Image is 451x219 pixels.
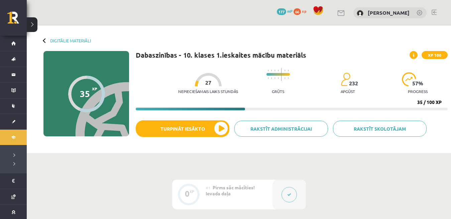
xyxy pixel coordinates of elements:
a: Digitālie materiāli [50,38,91,43]
img: icon-progress-161ccf0a02000e728c5f80fcf4c31c7af3da0e1684b2b1d7c360e028c24a22f1.svg [402,72,416,86]
div: 0 [185,191,190,197]
span: XP [92,86,97,91]
a: Rakstīt skolotājam [333,121,427,137]
img: icon-short-line-57e1e144782c952c97e751825c79c345078a6d821885a25fce030b3d8c18986b.svg [274,70,275,71]
img: icon-short-line-57e1e144782c952c97e751825c79c345078a6d821885a25fce030b3d8c18986b.svg [285,77,285,79]
span: XP 100 [422,51,448,59]
span: #1 [206,185,211,190]
span: 177 [277,8,286,15]
img: students-c634bb4e5e11cddfef0936a35e636f08e4e9abd3cc4e673bd6f9a4125e45ecb1.svg [341,72,350,86]
img: icon-long-line-d9ea69661e0d244f92f715978eff75569469978d946b2353a9bb055b3ed8787d.svg [281,68,282,81]
a: 177 mP [277,8,293,14]
img: icon-short-line-57e1e144782c952c97e751825c79c345078a6d821885a25fce030b3d8c18986b.svg [285,70,285,71]
img: icon-short-line-57e1e144782c952c97e751825c79c345078a6d821885a25fce030b3d8c18986b.svg [274,77,275,79]
p: progress [408,89,428,94]
a: [PERSON_NAME] [368,9,410,16]
span: 66 [294,8,301,15]
div: XP [190,190,194,193]
h1: Dabaszinības - 10. klases 1.ieskaites mācību materiāls [136,51,306,59]
p: Grūts [272,89,284,94]
p: apgūst [341,89,355,94]
img: icon-short-line-57e1e144782c952c97e751825c79c345078a6d821885a25fce030b3d8c18986b.svg [271,77,272,79]
img: Gabriela Gusāre [357,10,363,17]
div: 35 [80,89,90,99]
span: xp [302,8,306,14]
img: icon-short-line-57e1e144782c952c97e751825c79c345078a6d821885a25fce030b3d8c18986b.svg [271,70,272,71]
a: Rīgas 1. Tālmācības vidusskola [7,12,27,28]
button: Turpināt iesākto [136,120,229,137]
span: 27 [205,80,211,86]
p: Nepieciešamais laiks stundās [178,89,238,94]
span: Pirms sāc mācīties! Ievada daļa [206,184,255,196]
a: Rakstīt administrācijai [234,121,328,137]
span: 232 [349,80,358,86]
a: 66 xp [294,8,310,14]
span: 57 % [412,80,424,86]
span: mP [287,8,293,14]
